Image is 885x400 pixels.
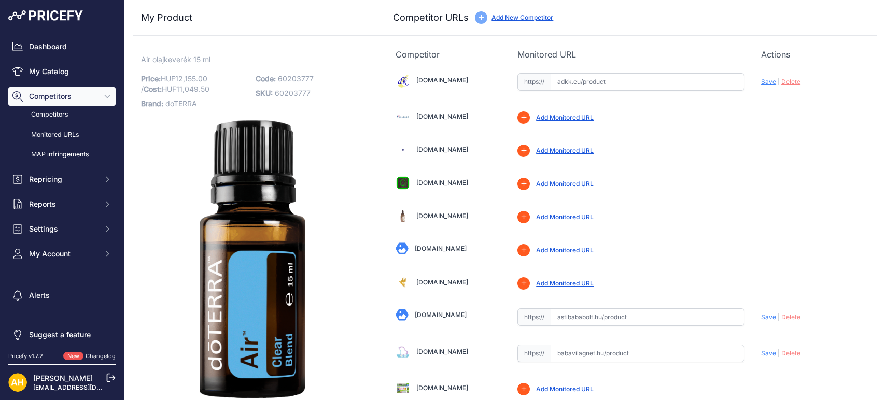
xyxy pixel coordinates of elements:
[517,73,551,91] span: https://
[551,308,744,326] input: astibababolt.hu/product
[8,245,116,263] button: My Account
[416,212,468,220] a: [DOMAIN_NAME]
[536,213,594,221] a: Add Monitored URL
[416,112,468,120] a: [DOMAIN_NAME]
[144,84,162,93] span: Cost:
[256,89,273,97] span: SKU:
[781,78,800,85] span: Delete
[536,113,594,121] a: Add Monitored URL
[33,383,142,391] a: [EMAIL_ADDRESS][DOMAIN_NAME]
[278,74,314,83] span: 60203777
[8,37,116,344] nav: Sidebar
[275,89,311,97] span: 60203777
[8,286,116,305] a: Alerts
[141,74,161,83] span: Price:
[416,384,468,392] a: [DOMAIN_NAME]
[8,146,116,164] a: MAP infringements
[393,10,469,25] h3: Competitor URLs
[141,84,209,93] span: / HUF
[536,385,594,393] a: Add Monitored URL
[396,48,501,61] p: Competitor
[415,245,467,252] a: [DOMAIN_NAME]
[141,10,364,25] h3: My Product
[491,13,553,21] a: Add New Competitor
[8,10,83,21] img: Pricefy Logo
[86,352,116,360] a: Changelog
[29,249,97,259] span: My Account
[29,199,97,209] span: Reports
[761,313,776,321] span: Save
[781,313,800,321] span: Delete
[8,106,116,124] a: Competitors
[29,174,97,184] span: Repricing
[8,352,43,361] div: Pricefy v1.7.2
[517,345,551,362] span: https://
[536,279,594,287] a: Add Monitored URL
[8,220,116,238] button: Settings
[8,62,116,81] a: My Catalog
[551,345,744,362] input: babavilagnet.hu/product
[536,246,594,254] a: Add Monitored URL
[416,179,468,187] a: [DOMAIN_NAME]
[165,99,197,108] span: doTERRA
[8,195,116,213] button: Reports
[778,313,780,321] span: |
[416,146,468,153] a: [DOMAIN_NAME]
[33,374,93,382] a: [PERSON_NAME]
[536,180,594,188] a: Add Monitored URL
[141,53,210,66] span: Air olajkeverék 15 ml
[416,348,468,355] a: [DOMAIN_NAME]
[761,349,776,357] span: Save
[778,349,780,357] span: |
[8,37,116,56] a: Dashboard
[761,78,776,85] span: Save
[778,78,780,85] span: |
[517,308,551,326] span: https://
[175,74,207,83] span: 12,155.00
[8,325,116,344] a: Suggest a feature
[761,48,866,61] p: Actions
[415,311,467,319] a: [DOMAIN_NAME]
[781,349,800,357] span: Delete
[551,73,744,91] input: adkk.eu/product
[176,84,209,93] span: 11,049.50
[141,99,163,108] span: Brand:
[8,87,116,106] button: Competitors
[29,91,97,102] span: Competitors
[416,76,468,84] a: [DOMAIN_NAME]
[141,72,249,96] p: HUF
[63,352,83,361] span: New
[8,126,116,144] a: Monitored URLs
[416,278,468,286] a: [DOMAIN_NAME]
[536,147,594,154] a: Add Monitored URL
[8,170,116,189] button: Repricing
[256,74,276,83] span: Code:
[517,48,744,61] p: Monitored URL
[29,224,97,234] span: Settings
